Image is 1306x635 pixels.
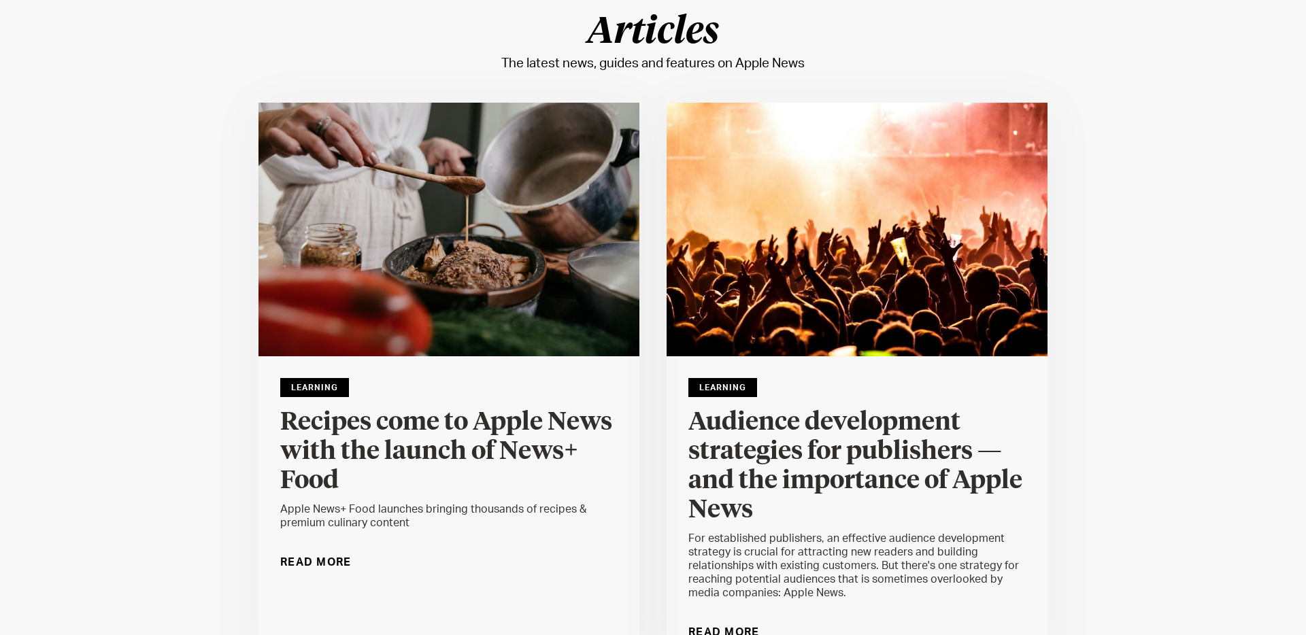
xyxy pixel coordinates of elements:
[688,378,757,397] div: Learning
[688,532,1026,600] div: For established publishers, an effective audience development strategy is crucial for attracting ...
[280,502,618,530] div: Apple News+ Food launches bringing thousands of recipes & premium culinary content
[280,551,352,573] a: Read More
[501,52,805,75] div: The latest news, guides and features on Apple News
[280,408,618,496] h4: Recipes come to Apple News with the launch of News+ Food
[280,378,349,397] div: Learning
[688,408,1026,532] a: Audience development strategies for publishers — and the importance of Apple News
[280,408,618,502] a: Recipes come to Apple News with the launch of News+ Food
[688,408,1026,525] h4: Audience development strategies for publishers — and the importance of Apple News
[587,14,719,51] em: Articles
